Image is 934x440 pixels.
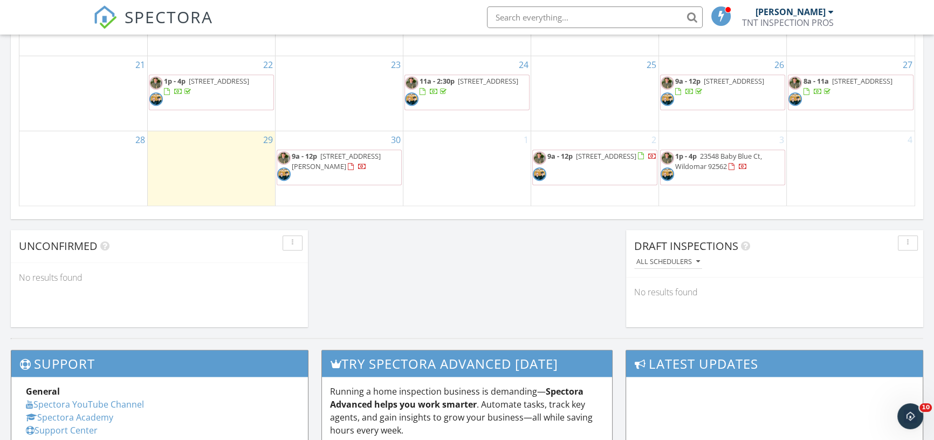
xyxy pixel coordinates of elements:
[261,56,275,73] a: Go to September 22, 2025
[389,131,403,148] a: Go to September 30, 2025
[275,56,403,131] td: Go to September 23, 2025
[458,76,518,86] span: [STREET_ADDRESS]
[531,56,659,131] td: Go to September 25, 2025
[26,424,98,436] a: Support Center
[133,131,147,148] a: Go to September 28, 2025
[275,131,403,205] td: Go to September 30, 2025
[649,131,658,148] a: Go to October 2, 2025
[147,56,275,131] td: Go to September 22, 2025
[897,403,923,429] iframe: Intercom live chat
[660,75,785,110] a: 9a - 12p [STREET_ADDRESS]
[661,92,674,106] img: tnt_1.jpg
[26,398,144,410] a: Spectora YouTube Channel
[636,258,700,266] div: All schedulers
[704,76,764,86] span: [STREET_ADDRESS]
[532,150,657,185] a: 9a - 12p [STREET_ADDRESS]
[905,131,915,148] a: Go to October 4, 2025
[149,75,274,110] a: 1p - 4p [STREET_ADDRESS]
[261,131,275,148] a: Go to September 29, 2025
[576,151,636,161] span: [STREET_ADDRESS]
[93,5,117,29] img: The Best Home Inspection Software - Spectora
[788,75,914,110] a: 8a - 11a [STREET_ADDRESS]
[277,151,291,165] img: brian.jpg
[11,263,308,292] div: No results found
[420,76,455,86] span: 11a - 2:30p
[147,131,275,205] td: Go to September 29, 2025
[164,76,249,96] a: 1p - 4p [STREET_ADDRESS]
[292,151,381,171] span: [STREET_ADDRESS][PERSON_NAME]
[675,76,700,86] span: 9a - 12p
[660,150,785,185] a: 1p - 4p 23548 Baby Blue Ct, Wildomar 92562
[788,76,802,90] img: brian.jpg
[521,131,531,148] a: Go to October 1, 2025
[788,92,802,106] img: tnt_1.jpg
[26,411,113,423] a: Spectora Academy
[634,239,738,253] span: Draft Inspections
[149,76,163,90] img: brian.jpg
[404,75,530,110] a: 11a - 2:30p [STREET_ADDRESS]
[330,385,583,410] strong: Spectora Advanced helps you work smarter
[661,151,674,165] img: brian.jpg
[661,167,674,181] img: tnt_1.jpg
[675,151,762,171] a: 1p - 4p 23548 Baby Blue Ct, Wildomar 92562
[11,350,308,377] h3: Support
[277,167,291,181] img: tnt_1.jpg
[675,76,764,96] a: 9a - 12p [STREET_ADDRESS]
[661,76,674,90] img: brian.jpg
[675,151,697,161] span: 1p - 4p
[93,15,213,37] a: SPECTORA
[322,350,612,377] h3: Try spectora advanced [DATE]
[487,6,703,28] input: Search everything...
[420,76,518,96] a: 11a - 2:30p [STREET_ADDRESS]
[803,76,892,96] a: 8a - 11a [STREET_ADDRESS]
[803,76,828,86] span: 8a - 11a
[330,385,604,437] p: Running a home inspection business is demanding— . Automate tasks, track key agents, and gain ins...
[634,255,702,269] button: All schedulers
[403,56,531,131] td: Go to September 24, 2025
[389,56,403,73] a: Go to September 23, 2025
[675,151,762,171] span: 23548 Baby Blue Ct, Wildomar 92562
[644,56,658,73] a: Go to September 25, 2025
[292,151,381,171] a: 9a - 12p [STREET_ADDRESS][PERSON_NAME]
[626,277,923,307] div: No results found
[919,403,932,412] span: 10
[19,56,147,131] td: Go to September 21, 2025
[403,131,531,205] td: Go to October 1, 2025
[533,151,546,165] img: brian.jpg
[547,151,657,161] a: 9a - 12p [STREET_ADDRESS]
[901,56,915,73] a: Go to September 27, 2025
[659,56,787,131] td: Go to September 26, 2025
[149,92,163,106] img: tnt_1.jpg
[405,76,418,90] img: brian.jpg
[405,92,418,106] img: tnt_1.jpg
[125,5,213,28] span: SPECTORA
[756,6,826,17] div: [PERSON_NAME]
[517,56,531,73] a: Go to September 24, 2025
[26,385,60,397] strong: General
[189,76,249,86] span: [STREET_ADDRESS]
[626,350,923,377] h3: Latest Updates
[164,76,186,86] span: 1p - 4p
[832,76,892,86] span: [STREET_ADDRESS]
[742,17,834,28] div: TNT INSPECTION PROS
[787,131,915,205] td: Go to October 4, 2025
[533,167,546,181] img: tnt_1.jpg
[531,131,659,205] td: Go to October 2, 2025
[547,151,573,161] span: 9a - 12p
[292,151,317,161] span: 9a - 12p
[659,131,787,205] td: Go to October 3, 2025
[277,150,402,185] a: 9a - 12p [STREET_ADDRESS][PERSON_NAME]
[787,56,915,131] td: Go to September 27, 2025
[19,131,147,205] td: Go to September 28, 2025
[777,131,786,148] a: Go to October 3, 2025
[772,56,786,73] a: Go to September 26, 2025
[19,239,98,253] span: Unconfirmed
[133,56,147,73] a: Go to September 21, 2025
